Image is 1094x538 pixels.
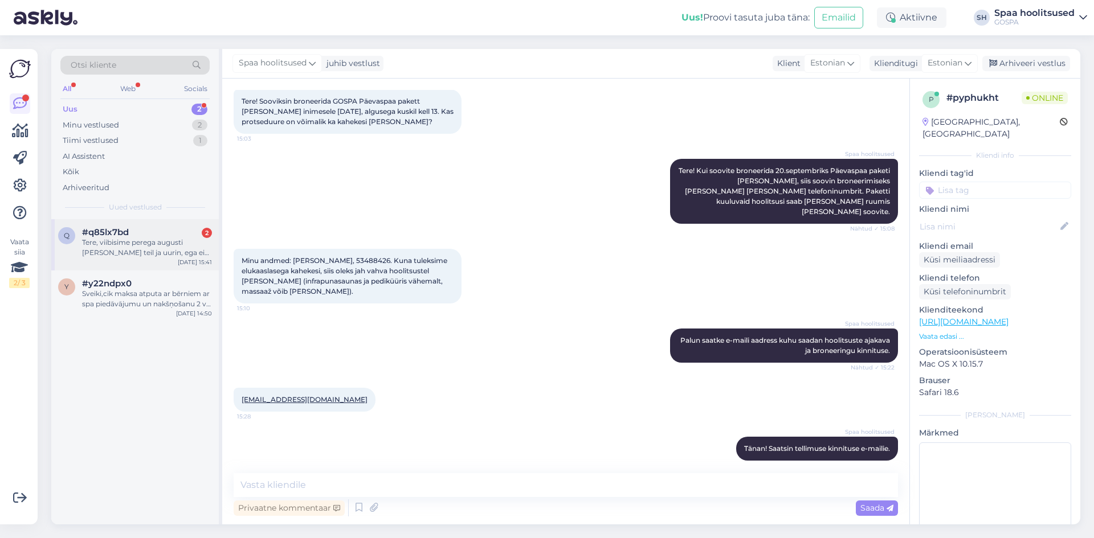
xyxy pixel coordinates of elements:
[994,18,1075,27] div: GOSPA
[845,319,895,328] span: Spaa hoolitsused
[994,9,1075,18] div: Spaa hoolitsused
[928,57,962,69] span: Estonian
[974,10,990,26] div: SH
[919,427,1071,439] p: Märkmed
[919,252,1000,268] div: Küsi meiliaadressi
[946,91,1022,105] div: # pyphukht
[919,284,1011,299] div: Küsi telefoninumbrit
[118,81,138,96] div: Web
[63,151,105,162] div: AI Assistent
[845,428,895,436] span: Spaa hoolitsused
[814,7,863,28] button: Emailid
[239,57,307,69] span: Spaa hoolitsused
[919,240,1071,252] p: Kliendi email
[237,412,280,421] span: 15:28
[919,387,1071,399] p: Safari 18.6
[82,237,212,258] div: Tere, viibisime perega augusti [PERSON_NAME] teil ja uurin, ega ei ole toast leitud mustad Guess ...
[82,289,212,309] div: Sveiki,cik maksa atputa ar bērniem ar spa piedāvājumu un nakšņošanu 2 vai 3 naktis laika posma 18...
[681,12,703,23] b: Uus!
[202,228,212,238] div: 2
[773,58,801,69] div: Klient
[860,503,893,513] span: Saada
[681,11,810,24] div: Proovi tasuta juba täna:
[242,256,449,295] span: Minu andmed: [PERSON_NAME], 53488426. Kuna tuleksime elukaaslasega kahekesi, siis oleks jah vahva...
[9,237,30,288] div: Vaata siia
[982,56,1070,71] div: Arhiveeri vestlus
[82,227,129,237] span: #q85lx7bd
[877,7,946,28] div: Aktiivne
[851,363,895,372] span: Nähtud ✓ 15:22
[919,331,1071,342] p: Vaata edasi ...
[237,304,280,313] span: 15:10
[109,202,162,212] span: Uued vestlused
[680,336,892,355] span: Palun saatke e-maili aadress kuhu saadan hoolitsuste ajakava ja broneeringu kinnituse.
[64,231,70,240] span: q
[9,58,31,80] img: Askly Logo
[322,58,380,69] div: juhib vestlust
[919,346,1071,358] p: Operatsioonisüsteem
[242,97,455,126] span: Tere! Sooviksin broneerida GOSPA Päevaspaa pakett [PERSON_NAME] inimesele [DATE], algusega kuskil...
[182,81,210,96] div: Socials
[919,272,1071,284] p: Kliendi telefon
[870,58,918,69] div: Klienditugi
[920,220,1058,233] input: Lisa nimi
[242,395,368,404] a: [EMAIL_ADDRESS][DOMAIN_NAME]
[850,224,895,233] span: Nähtud ✓ 15:08
[178,258,212,266] div: [DATE] 15:41
[744,444,890,453] span: Tänan! Saatsin tellimuse kinnituse e-mailie.
[919,410,1071,420] div: [PERSON_NAME]
[919,203,1071,215] p: Kliendi nimi
[922,116,1060,140] div: [GEOGRAPHIC_DATA], [GEOGRAPHIC_DATA]
[919,182,1071,199] input: Lisa tag
[852,461,895,470] span: 15:50
[845,150,895,158] span: Spaa hoolitsused
[193,135,207,146] div: 1
[919,304,1071,316] p: Klienditeekond
[9,278,30,288] div: 2 / 3
[82,278,132,289] span: #y22ndpx0
[191,104,207,115] div: 2
[1022,92,1068,104] span: Online
[810,57,845,69] span: Estonian
[192,120,207,131] div: 2
[237,134,280,143] span: 15:03
[919,375,1071,387] p: Brauser
[994,9,1087,27] a: Spaa hoolitsusedGOSPA
[234,500,345,516] div: Privaatne kommentaar
[71,59,116,71] span: Otsi kliente
[679,166,892,216] span: Tere! Kui soovite broneerida 20.septembriks Päevaspaa paketi [PERSON_NAME], siis soovin broneerim...
[63,104,77,115] div: Uus
[919,358,1071,370] p: Mac OS X 10.15.7
[919,150,1071,161] div: Kliendi info
[929,95,934,104] span: p
[63,166,79,178] div: Kõik
[64,282,69,291] span: y
[63,120,119,131] div: Minu vestlused
[63,182,109,194] div: Arhiveeritud
[919,167,1071,179] p: Kliendi tag'id
[60,81,74,96] div: All
[63,135,119,146] div: Tiimi vestlused
[919,317,1009,327] a: [URL][DOMAIN_NAME]
[176,309,212,318] div: [DATE] 14:50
